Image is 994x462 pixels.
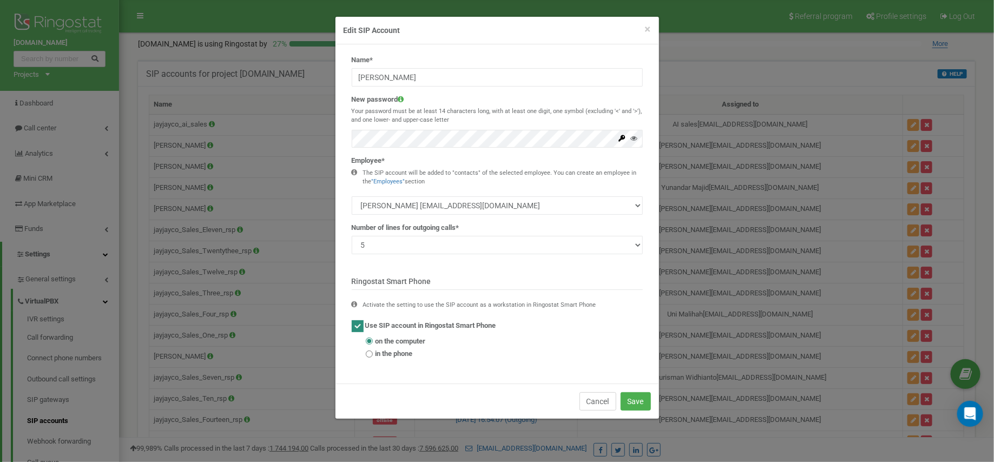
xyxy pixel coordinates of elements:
button: Save [621,392,651,411]
div: The SIP account will be added to "contacts" of the selected employee. You can create an employee ... [363,169,643,186]
div: Open Intercom Messenger [957,401,983,427]
input: in the phone [366,351,373,358]
label: Employee* [352,156,385,166]
label: Number of lines for outgoing calls* [352,223,459,233]
div: Activate the setting to use the SIP account as a workstation in Ringostat Smart Phone [363,301,596,309]
span: × [645,23,651,36]
span: on the computer [376,336,426,347]
span: in the phone [376,349,413,359]
span: Use SIP account in Ringostat Smart Phone [365,321,496,329]
label: Name* [352,55,373,65]
p: Your password must be at least 14 characters long, with at least one digit, one symbol (excluding... [352,107,643,124]
h4: Edit SIP Account [344,25,651,36]
button: Cancel [580,392,616,411]
a: "Employees" [372,178,405,185]
input: on the computer [366,338,373,345]
label: New password [352,95,404,105]
p: Ringostat Smart Phone [352,276,643,290]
